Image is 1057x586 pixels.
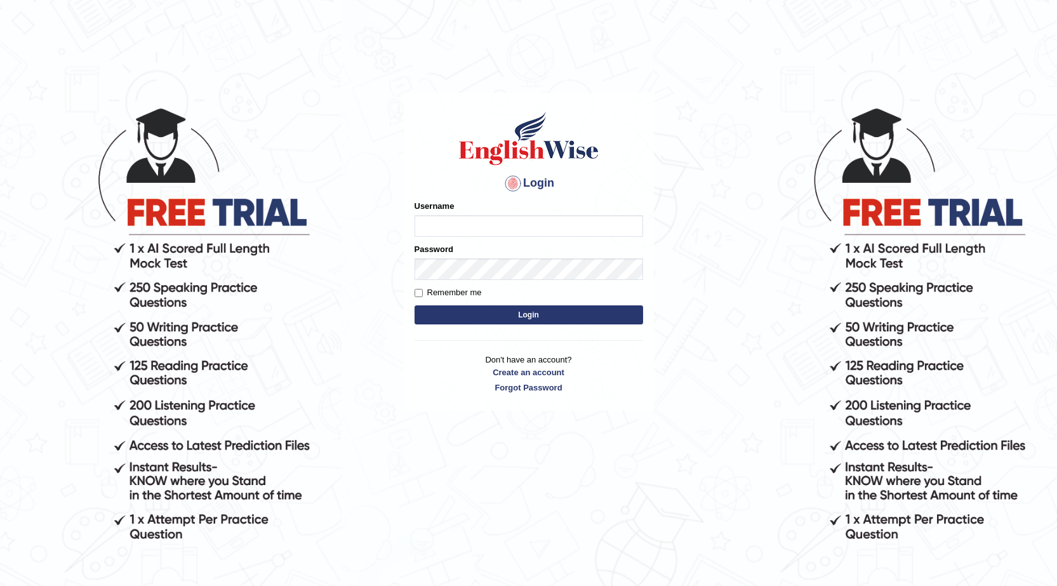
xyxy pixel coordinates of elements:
[415,354,643,393] p: Don't have an account?
[415,243,453,255] label: Password
[415,289,423,297] input: Remember me
[415,366,643,378] a: Create an account
[456,110,601,167] img: Logo of English Wise sign in for intelligent practice with AI
[415,305,643,324] button: Login
[415,173,643,194] h4: Login
[415,200,455,212] label: Username
[415,286,482,299] label: Remember me
[415,382,643,394] a: Forgot Password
